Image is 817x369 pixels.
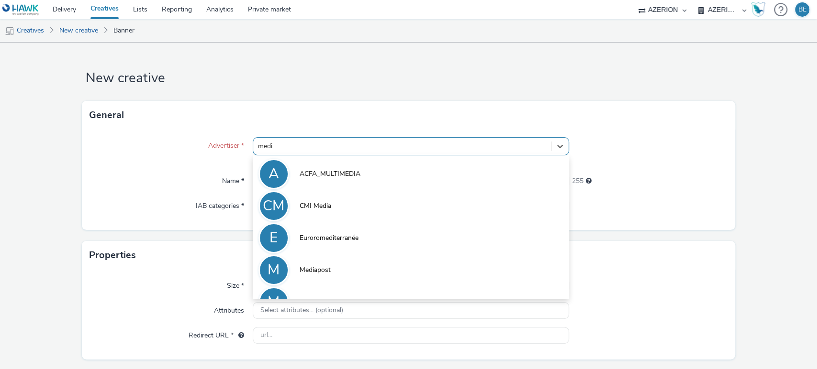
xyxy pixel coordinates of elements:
[260,306,343,315] span: Select attributes... (optional)
[253,327,570,344] input: url...
[269,225,278,251] div: E
[2,4,39,16] img: undefined Logo
[5,26,14,36] img: mobile
[55,19,103,42] a: New creative
[82,69,736,87] h1: New creative
[109,19,139,42] a: Banner
[300,297,330,307] span: MediaRun
[89,248,136,262] h3: Properties
[798,2,806,17] div: BE
[185,327,248,340] label: Redirect URL *
[263,193,284,219] div: CM
[585,176,591,186] div: Maximum 255 characters
[268,257,280,283] div: M
[210,302,248,315] label: Attributes
[300,265,331,275] span: Mediapost
[268,289,280,315] div: M
[223,277,248,291] label: Size *
[751,2,765,17] img: Hawk Academy
[571,176,583,186] span: 255
[300,169,360,179] span: ACFA_MULTIMEDIA
[218,173,248,186] label: Name *
[204,137,248,151] label: Advertiser *
[192,197,248,211] label: IAB categories *
[89,108,124,122] h3: General
[300,233,358,243] span: Euroromediterranée
[269,161,279,187] div: A
[234,331,244,340] div: URL will be used as a validation URL with some SSPs and it will be the redirection URL of your cr...
[300,201,331,211] span: CMI Media
[751,2,769,17] a: Hawk Academy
